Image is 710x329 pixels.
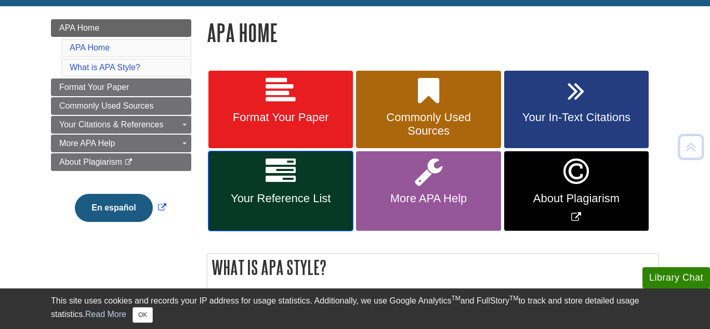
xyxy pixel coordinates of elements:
[59,101,153,110] span: Commonly Used Sources
[208,151,353,231] a: Your Reference List
[70,43,110,52] a: APA Home
[133,307,153,323] button: Close
[75,194,152,222] button: En español
[504,151,649,231] a: Link opens in new window
[642,267,710,288] button: Library Chat
[356,71,501,149] a: Commonly Used Sources
[72,203,168,212] a: Link opens in new window
[51,295,659,323] div: This site uses cookies and records your IP address for usage statistics. Additionally, we use Goo...
[451,295,460,302] sup: TM
[512,111,641,124] span: Your In-Text Citations
[59,120,163,129] span: Your Citations & References
[356,151,501,231] a: More APA Help
[59,83,129,91] span: Format Your Paper
[59,157,122,166] span: About Plagiarism
[51,19,191,37] a: APA Home
[504,71,649,149] a: Your In-Text Citations
[207,254,659,281] h2: What is APA Style?
[51,78,191,96] a: Format Your Paper
[216,111,345,124] span: Format Your Paper
[51,97,191,115] a: Commonly Used Sources
[51,116,191,134] a: Your Citations & References
[364,192,493,205] span: More APA Help
[509,295,518,302] sup: TM
[59,23,99,32] span: APA Home
[364,111,493,138] span: Commonly Used Sources
[70,63,140,72] a: What is APA Style?
[59,139,115,148] span: More APA Help
[512,192,641,205] span: About Plagiarism
[208,71,353,149] a: Format Your Paper
[51,19,191,240] div: Guide Page Menu
[51,153,191,171] a: About Plagiarism
[85,310,126,319] a: Read More
[216,192,345,205] span: Your Reference List
[124,159,133,166] i: This link opens in a new window
[207,19,659,46] h1: APA Home
[51,135,191,152] a: More APA Help
[674,140,707,154] a: Back to Top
